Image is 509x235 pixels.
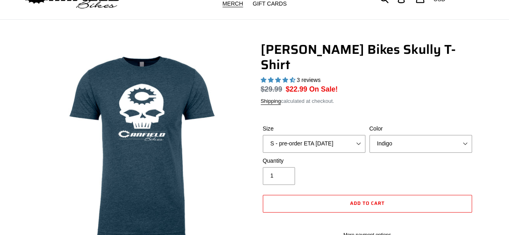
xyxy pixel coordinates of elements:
span: GIFT CARDS [253,0,287,7]
span: 3 reviews [297,77,320,83]
span: $22.99 [286,85,307,93]
span: 4.67 stars [261,77,297,83]
button: Add to cart [263,195,472,213]
span: Add to cart [350,199,385,207]
a: Shipping [261,98,281,105]
span: On Sale! [309,84,338,94]
label: Color [369,125,472,133]
label: Quantity [263,157,365,165]
span: MERCH [223,0,243,7]
div: calculated at checkout. [261,97,474,105]
s: $29.99 [261,85,282,93]
label: Size [263,125,365,133]
h1: [PERSON_NAME] Bikes Skully T-Shirt [261,42,474,73]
